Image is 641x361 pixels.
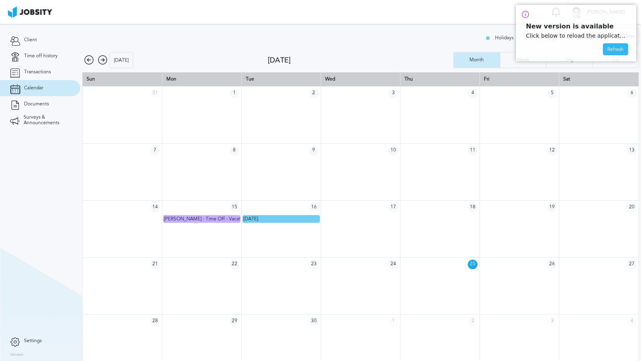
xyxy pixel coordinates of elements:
span: 17 [388,203,398,212]
span: 15 [230,203,239,212]
span: 5 [547,89,557,98]
span: Wed [325,76,335,82]
img: ab4bad089aa723f57921c736e9817d99.png [8,6,52,18]
button: [DATE] [109,52,133,68]
p: New version is available [526,23,626,30]
span: Surveys & Announcements [24,115,70,126]
span: [DATE] [243,216,258,222]
div: [DATE] [268,56,453,65]
span: 18 [468,203,477,212]
div: Refresh [603,44,628,56]
span: Settings [24,338,42,344]
span: Thu [404,76,413,82]
div: [DATE] [110,52,133,69]
span: 3 [388,89,398,98]
span: 26 [547,260,557,269]
span: 29 [230,317,239,326]
span: 9 [309,146,319,155]
span: Tue [246,76,254,82]
span: 1 [230,89,239,98]
p: Click below to reload the application [526,32,626,39]
span: 3 [547,317,557,326]
span: Sat [563,76,570,82]
label: Version: [10,353,25,357]
span: 27 [627,260,637,269]
span: 8 [230,146,239,155]
span: 20 [627,203,637,212]
span: 10 [388,146,398,155]
span: Time off history [24,53,58,59]
span: 2 [468,317,477,326]
button: Refresh [603,43,628,55]
span: 14 [150,203,160,212]
span: 25 [468,260,477,269]
div: Month [465,57,488,63]
span: 23 [309,260,319,269]
span: Mon [166,76,176,82]
span: 13 [627,146,637,155]
span: 2 [309,89,319,98]
span: 4 [627,317,637,326]
button: Week [500,52,546,68]
span: 4 [468,89,477,98]
span: Transactions [24,69,51,75]
span: 7 [150,146,160,155]
span: 31 [150,89,160,98]
span: 11 [468,146,477,155]
span: Sun [87,76,95,82]
span: 6 [627,89,637,98]
span: 12 [547,146,557,155]
span: 16 [309,203,319,212]
span: 1 [388,317,398,326]
span: 30 [309,317,319,326]
span: Client [24,37,37,43]
button: Month [453,52,500,68]
span: 21 [150,260,160,269]
span: Fri [484,76,489,82]
span: 19 [547,203,557,212]
span: 22 [230,260,239,269]
span: [PERSON_NAME] - Time Off - Vacations [164,216,249,222]
span: 24 [388,260,398,269]
span: Documents [24,101,49,107]
button: R[PERSON_NAME] [566,4,633,20]
span: Calendar [24,85,43,91]
span: 28 [150,317,160,326]
div: Week [513,57,533,63]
